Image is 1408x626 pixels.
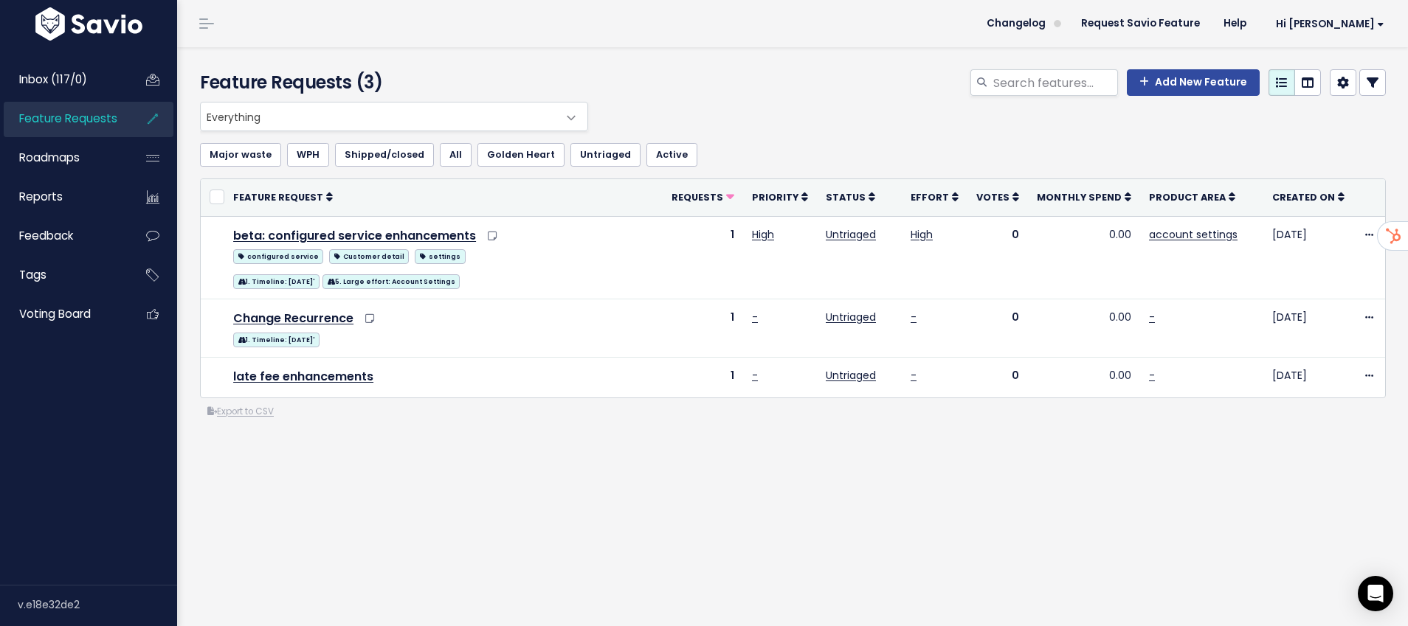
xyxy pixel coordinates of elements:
[322,271,460,290] a: 5. Large effort: Account Settings
[4,141,122,175] a: Roadmaps
[1028,299,1140,357] td: 0.00
[976,191,1010,204] span: Votes
[440,143,472,167] a: All
[987,18,1046,29] span: Changelog
[1149,310,1155,324] a: -
[826,368,876,383] a: Untriaged
[752,227,774,242] a: High
[911,191,949,204] span: Effort
[1028,357,1140,397] td: 0.00
[200,69,581,96] h4: Feature Requests (3)
[19,228,73,243] span: Feedback
[752,191,798,204] span: Priority
[1069,13,1212,35] a: Request Savio Feature
[663,216,743,299] td: 1
[19,111,117,126] span: Feature Requests
[1149,227,1238,242] a: account settings
[672,191,723,204] span: Requests
[19,189,63,204] span: Reports
[1212,13,1258,35] a: Help
[32,7,146,41] img: logo-white.9d6f32f41409.svg
[200,143,281,167] a: Major waste
[477,143,565,167] a: Golden Heart
[663,357,743,397] td: 1
[1263,299,1353,357] td: [DATE]
[752,368,758,383] a: -
[322,274,460,289] span: 5. Large effort: Account Settings
[233,333,320,347] span: 1. Timeline: [DATE]'
[233,271,320,290] a: 1. Timeline: [DATE]'
[4,63,122,97] a: Inbox (117/0)
[233,227,476,244] a: beta: configured service enhancements
[967,357,1028,397] td: 0
[826,227,876,242] a: Untriaged
[19,306,91,321] span: Voting Board
[911,189,959,204] a: Effort
[287,143,329,167] a: WPH
[335,143,434,167] a: Shipped/closed
[1149,189,1235,204] a: Product Area
[1263,216,1353,299] td: [DATE]
[415,249,465,264] span: settings
[207,406,274,417] a: Export to CSV
[233,246,323,265] a: configured service
[18,585,177,624] div: v.e18e32de2
[826,310,876,324] a: Untriaged
[911,227,933,242] a: High
[967,299,1028,357] td: 0
[1028,216,1140,299] td: 0.00
[826,189,875,204] a: Status
[967,216,1028,299] td: 0
[752,310,758,324] a: -
[4,258,122,292] a: Tags
[4,102,122,136] a: Feature Requests
[4,180,122,214] a: Reports
[233,310,353,327] a: Change Recurrence
[19,150,80,165] span: Roadmaps
[233,274,320,289] span: 1. Timeline: [DATE]'
[200,102,588,131] span: Everything
[826,191,866,204] span: Status
[1258,13,1396,35] a: Hi [PERSON_NAME]
[233,368,373,385] a: late fee enhancements
[329,249,409,264] span: Customer detail
[992,69,1118,96] input: Search features...
[233,189,333,204] a: Feature Request
[1037,189,1131,204] a: Monthly spend
[646,143,697,167] a: Active
[1263,357,1353,397] td: [DATE]
[329,246,409,265] a: Customer detail
[911,310,917,324] a: -
[201,102,558,131] span: Everything
[233,249,323,264] span: configured service
[4,297,122,331] a: Voting Board
[752,189,808,204] a: Priority
[1272,191,1335,204] span: Created On
[1272,189,1345,204] a: Created On
[911,368,917,383] a: -
[1149,191,1226,204] span: Product Area
[672,189,734,204] a: Requests
[233,191,323,204] span: Feature Request
[233,330,320,348] a: 1. Timeline: [DATE]'
[1276,18,1384,29] span: Hi [PERSON_NAME]
[200,143,1386,167] ul: Filter feature requests
[1149,368,1155,383] a: -
[19,72,87,87] span: Inbox (117/0)
[415,246,465,265] a: settings
[663,299,743,357] td: 1
[976,189,1019,204] a: Votes
[1358,576,1393,611] div: Open Intercom Messenger
[4,219,122,253] a: Feedback
[1127,69,1260,96] a: Add New Feature
[1037,191,1122,204] span: Monthly spend
[570,143,641,167] a: Untriaged
[19,267,46,282] span: Tags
